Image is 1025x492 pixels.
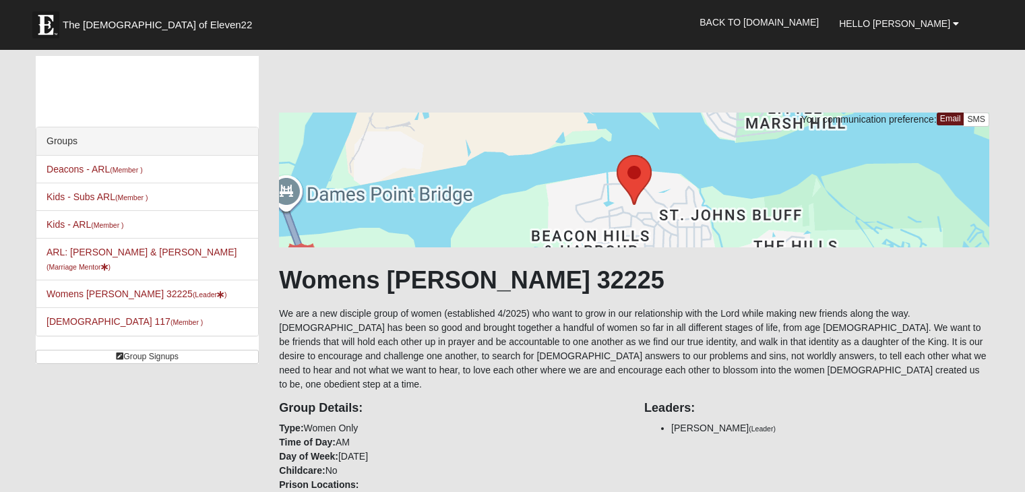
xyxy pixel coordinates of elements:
h4: Leaders: [644,401,989,416]
h4: Group Details: [279,401,624,416]
small: (Leader ) [193,290,227,299]
span: Hello [PERSON_NAME] [839,18,950,29]
a: ARL: [PERSON_NAME] & [PERSON_NAME](Marriage Mentor) [46,247,237,272]
img: Eleven22 logo [32,11,59,38]
a: Kids - Subs ARL(Member ) [46,191,148,202]
a: Deacons - ARL(Member ) [46,164,143,175]
strong: Type: [279,423,303,433]
li: [PERSON_NAME] [671,421,989,435]
a: Email [937,113,964,125]
small: (Member ) [91,221,123,229]
span: Your communication preference: [801,114,937,125]
div: Groups [36,127,258,156]
small: (Leader) [749,425,776,433]
strong: Day of Week: [279,451,338,462]
strong: Time of Day: [279,437,336,448]
small: (Member ) [115,193,148,202]
a: Back to [DOMAIN_NAME] [689,5,829,39]
span: The [DEMOGRAPHIC_DATA] of Eleven22 [63,18,252,32]
a: Group Signups [36,350,259,364]
small: (Member ) [170,318,203,326]
a: Hello [PERSON_NAME] [829,7,969,40]
h1: Womens [PERSON_NAME] 32225 [279,266,989,295]
a: SMS [963,113,989,127]
strong: Childcare: [279,465,325,476]
a: [DEMOGRAPHIC_DATA] 117(Member ) [46,316,203,327]
small: (Member ) [110,166,142,174]
a: Womens [PERSON_NAME] 32225(Leader) [46,288,227,299]
a: Kids - ARL(Member ) [46,219,124,230]
small: (Marriage Mentor ) [46,263,111,271]
a: The [DEMOGRAPHIC_DATA] of Eleven22 [26,5,295,38]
